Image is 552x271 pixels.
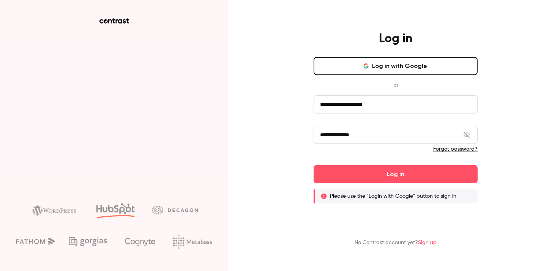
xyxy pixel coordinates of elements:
[418,240,437,245] a: Sign up
[355,239,437,247] p: No Contrast account yet?
[390,81,402,89] span: or
[433,147,478,152] a: Forgot password?
[314,165,478,183] button: Log in
[314,57,478,75] button: Log in with Google
[152,206,198,214] img: decagon
[330,192,456,200] p: Please use the "Login with Google" button to sign in
[379,31,412,46] h4: Log in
